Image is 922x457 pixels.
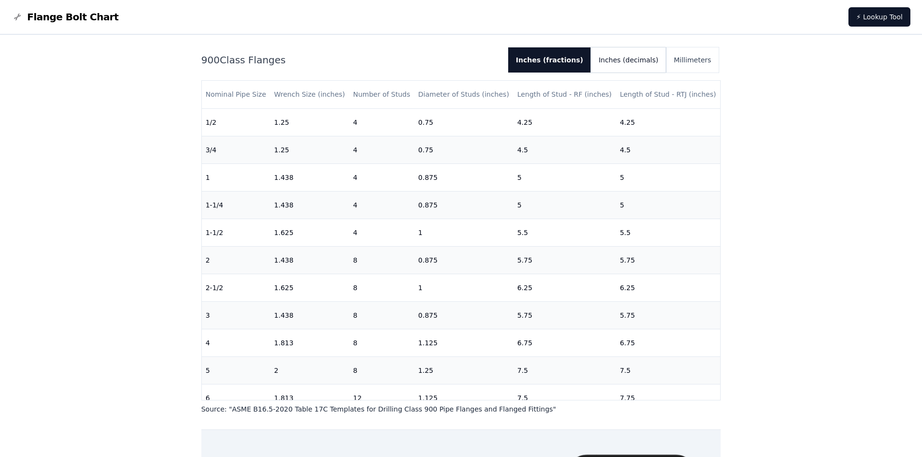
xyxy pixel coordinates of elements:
td: 1.125 [414,329,514,356]
a: ⚡ Lookup Tool [848,7,910,27]
td: 5 [202,356,271,384]
td: 5.75 [616,246,721,274]
td: 4 [349,108,414,136]
td: 0.875 [414,191,514,219]
td: 0.875 [414,301,514,329]
td: 1.438 [270,301,349,329]
p: Source: " ASME B16.5-2020 Table 17C Templates for Drilling Class 900 Pipe Flanges and Flanged Fit... [201,404,721,414]
td: 7.5 [514,356,616,384]
img: Flange Bolt Chart Logo [12,11,23,23]
td: 4 [349,219,414,246]
th: Length of Stud - RTJ (inches) [616,81,721,108]
th: Number of Studs [349,81,414,108]
td: 6 [202,384,271,412]
td: 4 [349,136,414,163]
td: 8 [349,329,414,356]
td: 1.813 [270,384,349,412]
td: 7.5 [514,384,616,412]
td: 5.75 [616,301,721,329]
td: 5.75 [514,301,616,329]
td: 4 [202,329,271,356]
a: Flange Bolt Chart LogoFlange Bolt Chart [12,10,119,24]
td: 0.875 [414,246,514,274]
button: Inches (fractions) [508,47,591,73]
td: 3 [202,301,271,329]
td: 1.25 [270,136,349,163]
td: 1.25 [270,108,349,136]
td: 5 [616,191,721,219]
td: 5 [514,163,616,191]
button: Inches (decimals) [591,47,666,73]
td: 12 [349,384,414,412]
th: Wrench Size (inches) [270,81,349,108]
span: Flange Bolt Chart [27,10,119,24]
td: 5 [514,191,616,219]
td: 2-1/2 [202,274,271,301]
td: 6.25 [514,274,616,301]
td: 4.25 [616,108,721,136]
td: 1-1/4 [202,191,271,219]
td: 4 [349,163,414,191]
td: 1.438 [270,191,349,219]
td: 4 [349,191,414,219]
td: 8 [349,356,414,384]
td: 0.875 [414,163,514,191]
td: 2 [202,246,271,274]
td: 4.5 [616,136,721,163]
td: 6.25 [616,274,721,301]
h2: 900 Class Flanges [201,53,500,67]
td: 5.75 [514,246,616,274]
th: Nominal Pipe Size [202,81,271,108]
td: 6.75 [514,329,616,356]
td: 0.75 [414,108,514,136]
th: Length of Stud - RF (inches) [514,81,616,108]
td: 3/4 [202,136,271,163]
th: Diameter of Studs (inches) [414,81,514,108]
td: 4.25 [514,108,616,136]
td: 1.438 [270,163,349,191]
td: 5.5 [514,219,616,246]
td: 1 [414,274,514,301]
td: 1/2 [202,108,271,136]
td: 1.438 [270,246,349,274]
td: 1.625 [270,219,349,246]
td: 1-1/2 [202,219,271,246]
td: 8 [349,301,414,329]
td: 1.25 [414,356,514,384]
td: 8 [349,274,414,301]
td: 6.75 [616,329,721,356]
td: 0.75 [414,136,514,163]
td: 8 [349,246,414,274]
td: 7.75 [616,384,721,412]
td: 1 [202,163,271,191]
td: 4.5 [514,136,616,163]
button: Millimeters [666,47,719,73]
td: 5 [616,163,721,191]
td: 1.125 [414,384,514,412]
td: 1.813 [270,329,349,356]
td: 7.5 [616,356,721,384]
td: 1 [414,219,514,246]
td: 2 [270,356,349,384]
td: 1.625 [270,274,349,301]
td: 5.5 [616,219,721,246]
